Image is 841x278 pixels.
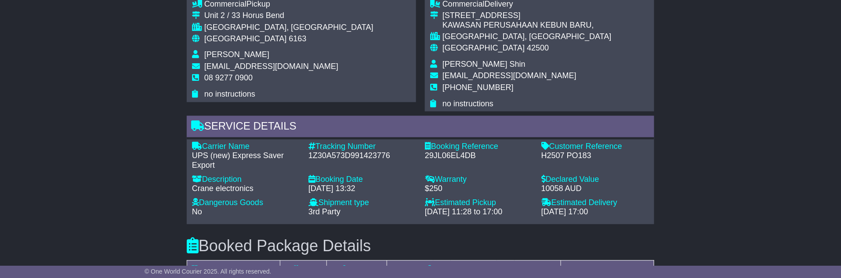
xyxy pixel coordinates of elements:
div: Booking Date [308,175,416,185]
span: 42500 [527,44,549,53]
div: Warranty [425,175,533,185]
div: Carrier Name [192,142,300,152]
span: [EMAIL_ADDRESS][DOMAIN_NAME] [204,62,338,71]
div: Customer Reference [541,142,649,152]
h3: Booked Package Details [187,238,654,255]
span: © One World Courier 2025. All rights reserved. [145,268,272,275]
div: [GEOGRAPHIC_DATA], [GEOGRAPHIC_DATA] [204,23,373,32]
span: [PERSON_NAME] [204,51,269,59]
span: [PERSON_NAME] Shin [442,60,526,69]
div: Booking Reference [425,142,533,152]
div: 29JL06EL4DB [425,152,533,161]
div: KAWASAN PERUSAHAAN KEBUN BARU, [442,21,612,30]
div: Unit 2 / 33 Horus Bend [204,11,373,21]
span: [GEOGRAPHIC_DATA] [442,44,525,53]
div: Shipment type [308,199,416,208]
div: Estimated Pickup [425,199,533,208]
span: [PHONE_NUMBER] [442,83,514,92]
span: no instructions [204,90,255,99]
div: [DATE] 17:00 [541,208,649,217]
div: Dangerous Goods [192,199,300,208]
span: 6163 [289,35,306,43]
div: [DATE] 13:32 [308,184,416,194]
span: [EMAIL_ADDRESS][DOMAIN_NAME] [442,72,576,80]
span: 3rd Party [308,208,341,217]
span: 08 9277 0900 [204,74,253,83]
div: 10058 AUD [541,184,649,194]
div: Tracking Number [308,142,416,152]
div: Service Details [187,116,654,140]
div: $250 [425,184,533,194]
div: [DATE] 11:28 to 17:00 [425,208,533,217]
div: Declared Value [541,175,649,185]
div: 1Z30A573D991423776 [308,152,416,161]
span: [GEOGRAPHIC_DATA] [204,35,286,43]
div: UPS (new) Express Saver Export [192,152,300,170]
div: H2507 PO183 [541,152,649,161]
div: Description [192,175,300,185]
div: [STREET_ADDRESS] [442,11,612,21]
div: Crane electronics [192,184,300,194]
div: [GEOGRAPHIC_DATA], [GEOGRAPHIC_DATA] [442,32,612,42]
span: No [192,208,202,217]
div: Estimated Delivery [541,199,649,208]
span: no instructions [442,100,493,108]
